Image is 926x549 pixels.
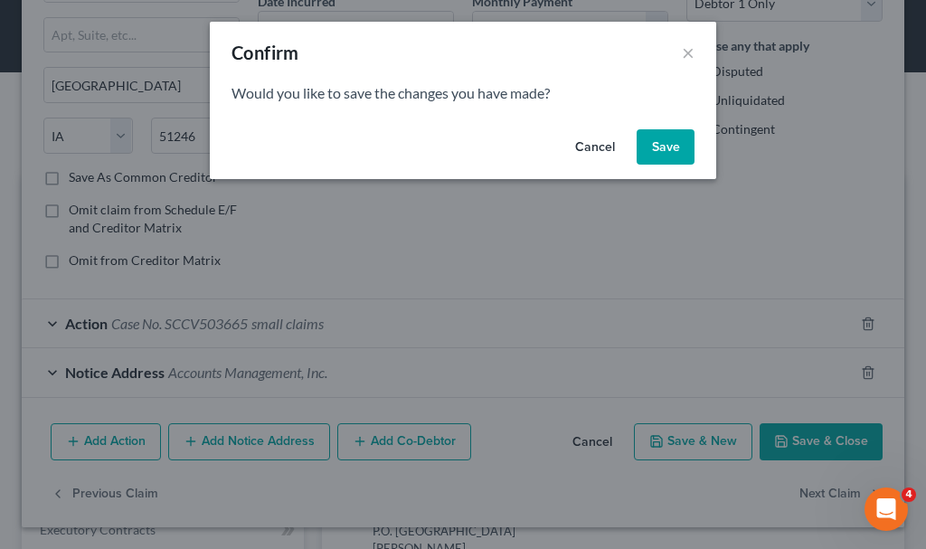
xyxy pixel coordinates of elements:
[682,42,694,63] button: ×
[231,83,694,104] p: Would you like to save the changes you have made?
[865,487,908,531] iframe: Intercom live chat
[231,40,299,65] div: Confirm
[561,129,629,166] button: Cancel
[637,129,694,166] button: Save
[902,487,916,502] span: 4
